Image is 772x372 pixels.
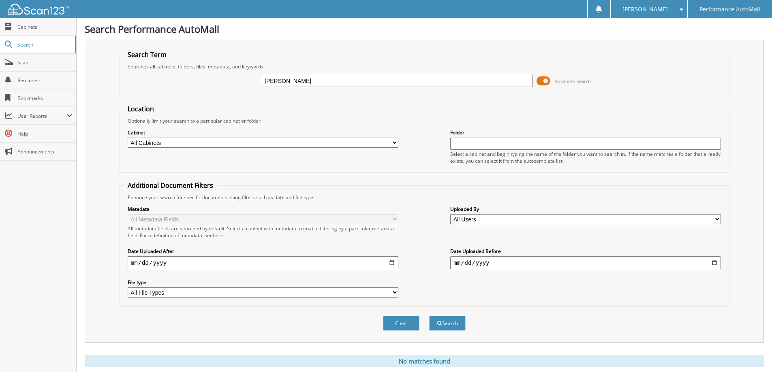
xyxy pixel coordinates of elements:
[699,7,760,12] span: Performance AutoMall
[622,7,668,12] span: [PERSON_NAME]
[17,23,72,30] span: Cabinets
[85,355,764,367] div: No matches found
[124,63,725,70] div: Searches all cabinets, folders, files, metadata, and keywords
[124,181,217,190] legend: Additional Document Filters
[8,4,69,15] img: scan123-logo-white.svg
[128,248,398,255] label: Date Uploaded After
[450,256,721,269] input: end
[124,194,725,201] div: Enhance your search for specific documents using filters such as date and file type.
[450,151,721,164] div: Select a cabinet and begin typing the name of the folder you want to search in. If the name match...
[450,206,721,213] label: Uploaded By
[124,117,725,124] div: Optionally limit your search to a particular cabinet or folder
[429,316,466,331] button: Search
[128,256,398,269] input: start
[17,59,72,66] span: Scan
[85,22,764,36] h1: Search Performance AutoMall
[124,104,158,113] legend: Location
[17,41,71,48] span: Search
[17,95,72,102] span: Bookmarks
[383,316,419,331] button: Clear
[555,78,591,84] span: Advanced Search
[450,248,721,255] label: Date Uploaded Before
[17,148,72,155] span: Announcements
[17,77,72,84] span: Reminders
[17,130,72,137] span: Help
[213,232,223,239] a: here
[128,129,398,136] label: Cabinet
[128,206,398,213] label: Metadata
[124,50,171,59] legend: Search Term
[128,225,398,239] div: All metadata fields are searched by default. Select a cabinet with metadata to enable filtering b...
[450,129,721,136] label: Folder
[17,113,66,119] span: User Reports
[128,279,398,286] label: File type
